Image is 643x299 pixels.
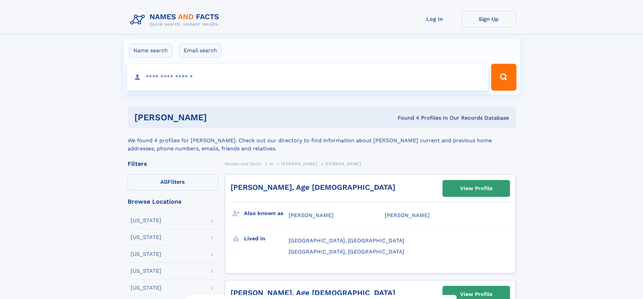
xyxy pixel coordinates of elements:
[408,11,462,27] a: Log In
[244,233,289,244] h3: Lived in
[128,11,225,29] img: Logo Names and Facts
[128,128,516,153] div: We found 4 profiles for [PERSON_NAME]. Check out our directory to find information about [PERSON_...
[443,180,510,197] a: View Profile
[225,159,262,168] a: Names and Facts
[131,235,161,240] div: [US_STATE]
[179,43,221,58] label: Email search
[131,251,161,257] div: [US_STATE]
[289,248,404,255] span: [GEOGRAPHIC_DATA], [GEOGRAPHIC_DATA]
[129,43,172,58] label: Name search
[302,114,509,122] div: Found 4 Profiles In Our Records Database
[128,174,218,190] label: Filters
[127,64,488,91] input: search input
[131,218,161,223] div: [US_STATE]
[231,289,395,297] a: [PERSON_NAME], Age [DEMOGRAPHIC_DATA]
[289,212,333,218] span: [PERSON_NAME]
[462,11,516,27] a: Sign Up
[131,268,161,274] div: [US_STATE]
[269,161,274,166] span: W
[128,199,218,205] div: Browse Locations
[281,161,317,166] span: [PERSON_NAME]
[325,161,361,166] span: [PERSON_NAME]
[269,159,274,168] a: W
[134,113,302,122] h1: [PERSON_NAME]
[385,212,430,218] span: [PERSON_NAME]
[231,183,395,191] a: [PERSON_NAME], Age [DEMOGRAPHIC_DATA]
[244,208,289,219] h3: Also known as
[491,64,516,91] button: Search Button
[160,179,167,185] span: All
[281,159,317,168] a: [PERSON_NAME]
[460,181,492,196] div: View Profile
[289,237,404,244] span: [GEOGRAPHIC_DATA], [GEOGRAPHIC_DATA]
[131,285,161,291] div: [US_STATE]
[128,161,218,167] div: Filters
